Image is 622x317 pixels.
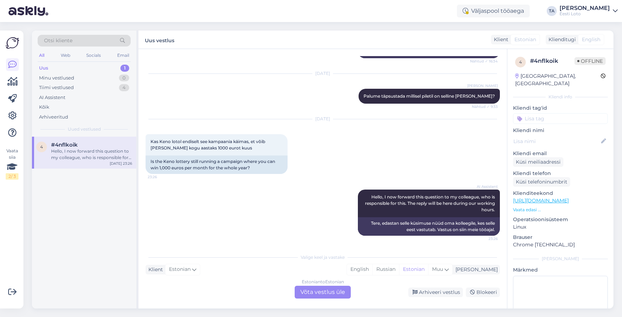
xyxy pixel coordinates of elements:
div: English [347,264,372,275]
span: Otsi kliente [44,37,72,44]
div: 1 [120,65,129,72]
p: Kliendi telefon [513,170,608,177]
div: Klienditugi [546,36,576,43]
label: Uus vestlus [145,35,174,44]
div: Valige keel ja vastake [146,254,500,261]
p: Märkmed [513,266,608,274]
a: [PERSON_NAME]Eesti Loto [560,5,618,17]
p: Vaata edasi ... [513,207,608,213]
input: Lisa tag [513,113,608,124]
div: Kliendi info [513,94,608,100]
div: TA [547,6,557,16]
div: Blokeeri [466,288,500,297]
div: All [38,51,46,60]
div: Vaata siia [6,148,18,180]
span: [PERSON_NAME] [467,83,498,88]
span: Nähtud ✓ 9:33 [471,104,498,109]
span: Muu [432,266,443,272]
div: Klient [146,266,163,273]
span: 4 [519,59,522,65]
span: Offline [574,57,606,65]
div: Hello, I now forward this question to my colleague, who is responsible for this. The reply will b... [51,148,132,161]
div: [DATE] [146,70,500,77]
div: 2 / 3 [6,173,18,180]
div: Küsi meiliaadressi [513,157,563,167]
div: Eesti Loto [560,11,610,17]
div: Estonian to Estonian [302,279,344,285]
div: AI Assistent [39,94,65,101]
div: Uus [39,65,48,72]
div: [DATE] 23:26 [110,161,132,166]
div: Web [59,51,72,60]
span: Estonian [169,266,191,273]
div: [GEOGRAPHIC_DATA], [GEOGRAPHIC_DATA] [515,72,601,87]
div: [PERSON_NAME] [560,5,610,11]
span: Estonian [514,36,536,43]
p: Brauser [513,234,608,241]
div: # 4nflkoik [530,57,574,65]
span: #4nflkoik [51,142,78,148]
span: Uued vestlused [68,126,101,132]
div: Küsi telefoninumbrit [513,177,570,187]
a: [URL][DOMAIN_NAME] [513,197,569,204]
span: 23:26 [471,236,498,241]
div: Russian [372,264,399,275]
div: [PERSON_NAME] [453,266,498,273]
div: Tiimi vestlused [39,84,74,91]
span: Kas Keno lotol endiselt see kampaania käimas, et võib [PERSON_NAME] kogu aastaks 1000 eurot kuus [151,139,266,151]
div: Võta vestlus üle [295,286,351,299]
span: English [582,36,600,43]
p: Kliendi email [513,150,608,157]
div: Klient [491,36,508,43]
div: 0 [119,75,129,82]
span: AI Assistent [471,184,498,189]
div: Kõik [39,104,49,111]
span: Palume täpsustada millisel piletil on selline [PERSON_NAME]? [364,93,495,99]
div: Estonian [399,264,428,275]
div: Arhiveeri vestlus [408,288,463,297]
p: Klienditeekond [513,190,608,197]
div: Arhiveeritud [39,114,68,121]
span: Hello, I now forward this question to my colleague, who is responsible for this. The reply will b... [365,194,496,212]
div: Socials [85,51,102,60]
p: Operatsioonisüsteem [513,216,608,223]
span: 4 [40,144,43,149]
img: Askly Logo [6,36,19,50]
p: Linux [513,223,608,231]
div: [DATE] [146,116,500,122]
div: [PERSON_NAME] [513,256,608,262]
div: Väljaspool tööaega [457,5,530,17]
div: Is the Keno lottery still running a campaign where you can win 1,000 euros per month for the whol... [146,155,288,174]
div: 4 [119,84,129,91]
div: Minu vestlused [39,75,74,82]
input: Lisa nimi [513,137,600,145]
p: Kliendi tag'id [513,104,608,112]
p: Kliendi nimi [513,127,608,134]
span: Nähtud ✓ 16:34 [470,59,498,64]
span: 23:26 [148,174,174,180]
div: Email [116,51,131,60]
p: Chrome [TECHNICAL_ID] [513,241,608,248]
div: Tere, edastan selle küsimuse nüüd oma kolleegile, kes selle eest vastutab. Vastus on siin meie tö... [358,217,500,236]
